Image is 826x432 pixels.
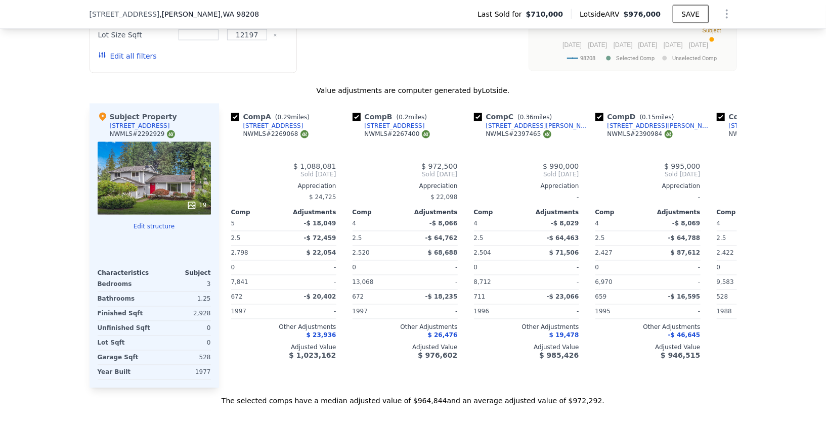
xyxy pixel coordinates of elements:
[717,294,728,301] span: 528
[477,9,526,19] span: Last Sold for
[549,250,579,257] span: $ 71,506
[474,220,478,227] span: 4
[717,264,721,271] span: 0
[638,41,657,49] text: [DATE]
[526,9,563,19] span: $710,000
[717,344,822,352] div: Adjusted Value
[428,332,458,339] span: $ 26,476
[529,261,579,275] div: -
[407,261,458,275] div: -
[156,321,211,335] div: 0
[110,130,175,138] div: NWMLS # 2292929
[474,279,491,286] span: 8,712
[717,182,822,190] div: Appreciation
[474,294,486,301] span: 711
[231,220,235,227] span: 5
[353,279,374,286] span: 13,068
[98,321,152,335] div: Unfinished Sqft
[231,323,336,331] div: Other Adjustments
[595,279,613,286] span: 6,970
[231,305,282,319] div: 1997
[671,250,701,257] span: $ 87,612
[474,264,478,271] span: 0
[717,323,822,331] div: Other Adjustments
[595,122,713,130] a: [STREET_ADDRESS][PERSON_NAME]
[422,130,430,138] img: NWMLS Logo
[474,344,579,352] div: Adjusted Value
[562,41,582,49] text: [DATE]
[520,114,534,121] span: 0.36
[474,323,579,331] div: Other Adjustments
[286,305,336,319] div: -
[668,294,701,301] span: -$ 16,595
[98,28,172,42] div: Lot Size Sqft
[595,250,613,257] span: 2,427
[221,10,259,18] span: , WA 98208
[588,41,607,49] text: [DATE]
[407,275,458,290] div: -
[278,114,291,121] span: 0.29
[156,365,211,379] div: 1977
[418,352,457,360] span: $ 976,602
[231,122,303,130] a: [STREET_ADDRESS]
[527,209,579,217] div: Adjustments
[474,231,525,246] div: 2.5
[156,351,211,365] div: 528
[425,235,458,242] span: -$ 64,762
[353,344,458,352] div: Adjusted Value
[580,9,623,19] span: Lotside ARV
[689,41,708,49] text: [DATE]
[156,336,211,350] div: 0
[90,85,737,95] div: Value adjustments are computer generated by Lotside .
[98,292,152,306] div: Bathrooms
[595,112,678,122] div: Comp D
[353,231,403,246] div: 2.5
[665,130,673,138] img: NWMLS Logo
[673,5,708,23] button: SAVE
[231,170,336,178] span: Sold [DATE]
[353,294,364,301] span: 672
[428,250,458,257] span: $ 68,688
[529,275,579,290] div: -
[624,10,661,18] span: $976,000
[98,223,211,231] button: Edit structure
[543,130,551,138] img: NWMLS Logo
[474,305,525,319] div: 1996
[595,323,701,331] div: Other Adjustments
[595,220,599,227] span: 4
[672,55,717,62] text: Unselected Comp
[304,294,336,301] span: -$ 20,402
[486,122,591,130] div: [STREET_ADDRESS][PERSON_NAME]
[729,122,789,130] div: [STREET_ADDRESS]
[231,250,248,257] span: 2,798
[353,323,458,331] div: Other Adjustments
[595,170,701,178] span: Sold [DATE]
[90,388,737,406] div: The selected comps have a median adjusted value of $964,844 and an average adjusted value of $972...
[717,305,767,319] div: 1988
[474,122,591,130] a: [STREET_ADDRESS][PERSON_NAME]
[547,294,579,301] span: -$ 23,066
[717,170,822,178] span: Sold [DATE]
[664,41,683,49] text: [DATE]
[304,220,336,227] span: -$ 18,049
[717,122,789,130] a: [STREET_ADDRESS]
[430,194,457,201] span: $ 22,098
[293,162,336,170] span: $ 1,088,081
[474,209,527,217] div: Comp
[304,235,336,242] span: -$ 72,459
[729,130,794,138] div: NWMLS # 2362965
[243,122,303,130] div: [STREET_ADDRESS]
[595,294,607,301] span: 659
[580,55,595,62] text: 98208
[595,344,701,352] div: Adjusted Value
[595,182,701,190] div: Appreciation
[98,277,152,292] div: Bedrooms
[156,307,211,321] div: 2,928
[98,269,154,277] div: Characteristics
[486,130,551,138] div: NWMLS # 2397465
[595,190,701,205] div: -
[284,209,336,217] div: Adjustments
[365,130,430,138] div: NWMLS # 2267400
[300,130,309,138] img: NWMLS Logo
[289,352,336,360] span: $ 1,023,162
